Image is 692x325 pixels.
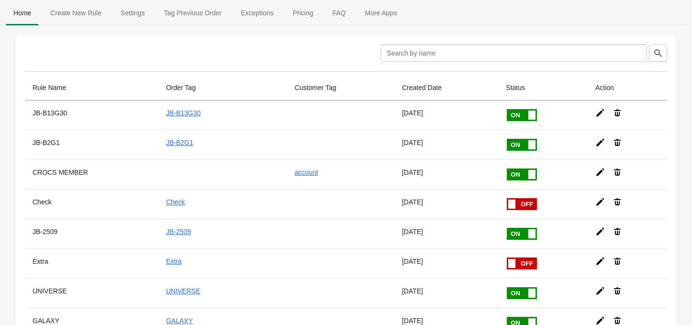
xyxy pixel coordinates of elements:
a: UNIVERSE [166,287,201,295]
th: Check [25,189,158,219]
th: UNIVERSE [25,278,158,308]
th: Customer Tag [287,75,394,101]
a: JB-B2G1 [166,139,193,146]
a: Extra [166,258,182,265]
span: Tag Previous Order [156,4,230,22]
th: Extra [25,248,158,278]
td: [DATE] [394,278,498,308]
span: Settings [113,4,153,22]
th: JB-2509 [25,219,158,248]
th: Rule Name [25,75,158,101]
th: Order Tag [158,75,287,101]
a: JB-B13G30 [166,109,201,117]
a: JB-2509 [166,228,191,235]
span: Pricing [285,4,321,22]
span: More Apps [357,4,404,22]
td: [DATE] [394,159,498,189]
th: Created Date [394,75,498,101]
th: Action [588,75,667,101]
button: Home [4,0,41,25]
a: GALAXY [166,317,193,325]
td: [DATE] [394,130,498,159]
th: CROCS MEMBER [25,159,158,189]
th: Status [498,75,588,101]
input: Search by name [380,45,647,62]
td: [DATE] [394,219,498,248]
td: [DATE] [394,189,498,219]
td: [DATE] [394,101,498,130]
button: Settings [111,0,155,25]
button: Create_New_Rule [41,0,111,25]
span: Exceptions [233,4,281,22]
a: account [295,168,318,176]
span: Create New Rule [43,4,109,22]
a: Check [166,198,185,206]
th: JB-B2G1 [25,130,158,159]
span: FAQ [324,4,353,22]
span: Home [6,4,39,22]
td: [DATE] [394,248,498,278]
th: JB-B13G30 [25,101,158,130]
